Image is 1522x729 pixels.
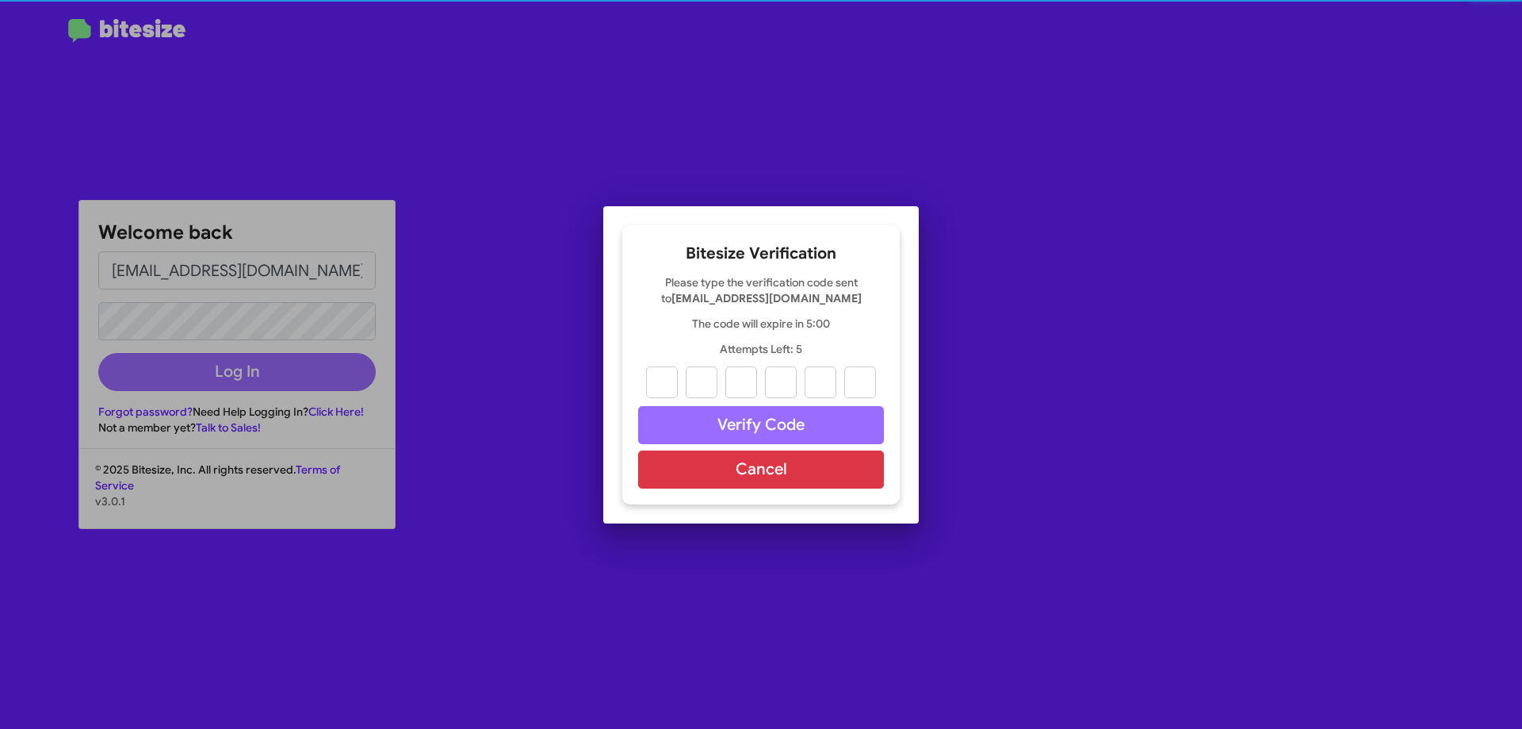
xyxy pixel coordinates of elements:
[638,451,884,489] button: Cancel
[638,274,884,306] p: Please type the verification code sent to
[638,316,884,332] p: The code will expire in 5:00
[638,341,884,357] p: Attempts Left: 5
[638,241,884,267] h2: Bitesize Verification
[671,291,862,305] strong: [EMAIL_ADDRESS][DOMAIN_NAME]
[638,406,884,444] button: Verify Code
